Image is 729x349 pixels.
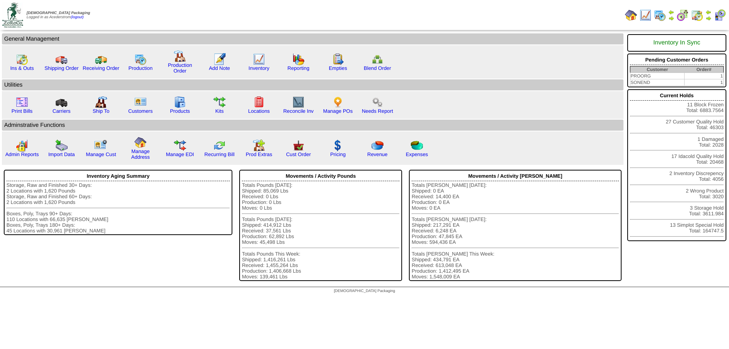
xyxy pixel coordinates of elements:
a: Manage EDI [166,152,194,157]
img: line_graph.gif [639,9,652,21]
img: arrowright.gif [668,15,674,21]
a: Revenue [367,152,387,157]
td: General Management [2,33,623,44]
a: Prod Extras [246,152,272,157]
a: Expenses [406,152,428,157]
img: cust_order.png [292,139,305,152]
a: Receiving Order [83,65,119,71]
img: pie_chart.png [371,139,383,152]
a: Add Note [209,65,230,71]
img: workorder.gif [332,53,344,65]
img: workflow.gif [213,96,226,108]
img: cabinet.gif [174,96,186,108]
div: Inventory Aging Summary [6,171,230,181]
div: Totals [PERSON_NAME] [DATE]: Shipped: 0 EA Received: 14,400 EA Production: 0 EA Moves: 0 EA Total... [412,182,619,280]
a: Pricing [330,152,346,157]
a: Reconcile Inv [283,108,314,114]
a: Ship To [93,108,109,114]
div: Storage, Raw and Finished 30+ Days: 2 Locations with 1,620 Pounds Storage, Raw and Finished 60+ D... [6,182,230,234]
img: graph.gif [292,53,305,65]
a: Inventory [249,65,270,71]
td: Adminstrative Functions [2,120,623,131]
img: truck.gif [55,53,68,65]
img: orders.gif [213,53,226,65]
img: zoroco-logo-small.webp [2,2,23,28]
img: graph2.png [16,139,28,152]
img: calendarcustomer.gif [714,9,726,21]
img: pie_chart2.png [411,139,423,152]
a: Locations [248,108,270,114]
img: po.png [332,96,344,108]
img: locations.gif [253,96,265,108]
a: Products [170,108,190,114]
a: Empties [329,65,347,71]
div: Inventory In Sync [630,36,724,50]
a: (logout) [71,15,84,19]
img: network.png [371,53,383,65]
img: invoice2.gif [16,96,28,108]
img: line_graph2.gif [292,96,305,108]
img: factory2.gif [95,96,107,108]
img: line_graph.gif [253,53,265,65]
img: edi.gif [174,139,186,152]
img: prodextras.gif [253,139,265,152]
div: Current Holds [630,91,724,101]
img: arrowleft.gif [705,9,712,15]
td: PROORG [630,73,684,79]
div: Movements / Activity Pounds [242,171,399,181]
th: Order# [685,66,724,73]
th: Customer [630,66,684,73]
img: reconcile.gif [213,139,226,152]
a: Manage POs [323,108,353,114]
img: import.gif [55,139,68,152]
a: Production Order [168,62,192,74]
img: truck3.gif [55,96,68,108]
a: Customers [128,108,153,114]
div: Totals Pounds [DATE]: Shipped: 85,069 Lbs Received: 0 Lbs Production: 0 Lbs Moves: 0 Lbs Totals P... [242,182,399,280]
img: calendarprod.gif [654,9,666,21]
img: home.gif [134,136,147,148]
img: truck2.gif [95,53,107,65]
td: 1 [685,79,724,86]
img: calendarinout.gif [691,9,703,21]
div: Movements / Activity [PERSON_NAME] [412,171,619,181]
img: calendarinout.gif [16,53,28,65]
img: arrowleft.gif [668,9,674,15]
div: 11 Block Frozen Total: 6883.7564 27 Customer Quality Hold Total: 46303 1 Damaged Total: 2028 17 I... [627,89,726,241]
a: Admin Reports [5,152,39,157]
a: Production [128,65,153,71]
a: Print Bills [11,108,33,114]
img: dollar.gif [332,139,344,152]
img: managecust.png [94,139,108,152]
a: Manage Cust [86,152,116,157]
span: [DEMOGRAPHIC_DATA] Packaging [27,11,90,15]
a: Kits [215,108,224,114]
img: calendarblend.gif [677,9,689,21]
a: Carriers [52,108,70,114]
a: Import Data [48,152,75,157]
img: calendarprod.gif [134,53,147,65]
td: Utilities [2,79,623,90]
div: Pending Customer Orders [630,55,724,65]
img: workflow.png [371,96,383,108]
img: customers.gif [134,96,147,108]
img: factory.gif [174,50,186,62]
a: Reporting [287,65,309,71]
span: [DEMOGRAPHIC_DATA] Packaging [334,289,395,293]
a: Ins & Outs [10,65,34,71]
a: Shipping Order [44,65,79,71]
a: Cust Order [286,152,311,157]
a: Blend Order [364,65,391,71]
td: SONEND [630,79,684,86]
span: Logged in as Acederstrom [27,11,90,19]
img: arrowright.gif [705,15,712,21]
td: 1 [685,73,724,79]
img: home.gif [625,9,637,21]
a: Recurring Bill [204,152,234,157]
a: Needs Report [362,108,393,114]
a: Manage Address [131,148,150,160]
